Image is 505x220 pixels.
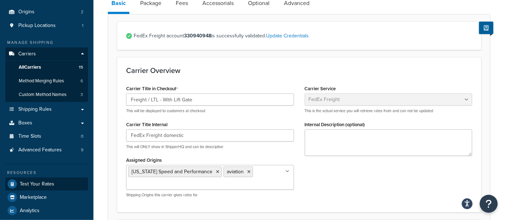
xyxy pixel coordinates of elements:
li: Custom Method Names [5,88,88,101]
a: Time Slots0 [5,130,88,143]
a: Analytics [5,204,88,217]
span: Origins [18,9,35,15]
span: 15 [79,64,83,70]
a: Update Credentials [266,32,309,40]
a: Pickup Locations1 [5,19,88,32]
span: Analytics [20,208,40,214]
strong: 330940948 [184,32,211,40]
button: Open Resource Center [480,195,498,213]
label: Carrier Title in Checkout [126,86,178,92]
a: Advanced Features9 [5,143,88,157]
p: This is the actual service you will retrieve rates from and can not be updated [305,108,473,114]
span: Carriers [18,51,36,57]
li: Advanced Features [5,143,88,157]
div: Resources [5,170,88,176]
li: Time Slots [5,130,88,143]
span: Marketplace [20,194,47,201]
span: 1 [82,23,83,29]
a: AllCarriers15 [5,61,88,74]
span: Time Slots [18,133,41,139]
li: Pickup Locations [5,19,88,32]
span: Method Merging Rules [19,78,64,84]
p: This will be displayed to customers at checkout [126,108,294,114]
span: 9 [81,147,83,153]
a: Test Your Rates [5,178,88,191]
a: Custom Method Names3 [5,88,88,101]
button: Show Help Docs [479,22,493,34]
p: This will ONLY show in ShipperHQ and can be descriptive [126,144,294,150]
span: Advanced Features [18,147,62,153]
span: 2 [81,9,83,15]
span: 3 [81,92,83,98]
label: Assigned Origins [126,157,162,163]
span: [US_STATE] Speed and Performance [132,168,212,175]
a: Shipping Rules [5,103,88,116]
span: 6 [81,78,83,84]
span: Shipping Rules [18,106,52,113]
li: Origins [5,5,88,19]
label: Carrier Title Internal [126,122,167,127]
a: Marketplace [5,191,88,204]
label: Carrier Service [305,86,336,91]
h3: Carrier Overview [126,67,472,74]
span: Test Your Rates [20,181,54,187]
span: Custom Method Names [19,92,66,98]
li: Method Merging Rules [5,74,88,88]
label: Internal Description (optional) [305,122,365,127]
a: Origins2 [5,5,88,19]
span: aviation [227,168,244,175]
a: Method Merging Rules6 [5,74,88,88]
span: FedEx Freight account is successfully validated. [134,31,472,41]
p: Shipping Origins this carrier gives rates for [126,192,294,198]
a: Boxes [5,116,88,130]
span: Boxes [18,120,32,126]
li: Carriers [5,47,88,102]
span: Pickup Locations [18,23,56,29]
span: 0 [81,133,83,139]
div: Manage Shipping [5,40,88,46]
a: Carriers [5,47,88,61]
span: All Carriers [19,64,41,70]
